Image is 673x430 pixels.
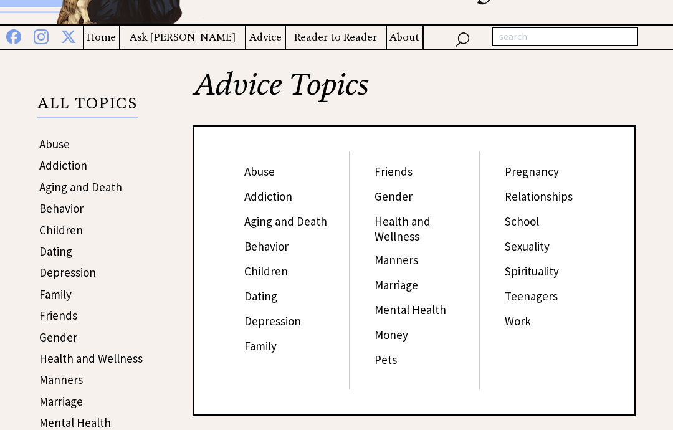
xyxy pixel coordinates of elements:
a: Money [375,327,408,342]
a: Children [39,222,83,237]
a: Sexuality [505,239,550,254]
a: Aging and Death [39,179,122,194]
a: Abuse [244,164,275,179]
a: Children [244,264,288,279]
a: Manners [39,372,83,387]
a: Marriage [375,277,418,292]
a: Work [505,313,531,328]
a: Teenagers [505,289,558,303]
a: Manners [375,252,418,267]
img: x%20blue.png [61,27,76,44]
a: Aging and Death [244,214,327,229]
a: Reader to Reader [286,29,386,45]
a: Addiction [244,189,292,204]
input: search [492,27,638,47]
a: Mental Health [39,415,111,430]
a: Friends [375,164,413,179]
h2: Advice Topics [193,69,636,125]
a: Health and Wellness [39,351,143,366]
a: Addiction [39,158,87,173]
a: About [387,29,422,45]
a: Pregnancy [505,164,559,179]
a: Dating [244,289,277,303]
a: Gender [39,330,77,345]
img: search_nav.png [455,29,470,47]
a: Behavior [244,239,289,254]
a: Family [39,287,72,302]
a: Mental Health [375,302,446,317]
a: Friends [39,308,77,323]
a: Health and Wellness [375,214,431,244]
a: Depression [39,265,96,280]
a: Spirituality [505,264,559,279]
a: Home [84,29,119,45]
p: ALL TOPICS [37,97,138,118]
a: Relationships [505,189,573,204]
a: Marriage [39,394,83,409]
a: Pets [375,352,397,367]
a: School [505,214,539,229]
a: Gender [375,189,413,204]
a: Dating [39,244,72,259]
a: Depression [244,313,301,328]
img: facebook%20blue.png [6,27,21,44]
a: Abuse [39,136,70,151]
a: Ask [PERSON_NAME] [120,29,245,45]
a: Family [244,338,277,353]
a: Advice [246,29,285,45]
a: Behavior [39,201,84,216]
img: instagram%20blue.png [34,27,49,44]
